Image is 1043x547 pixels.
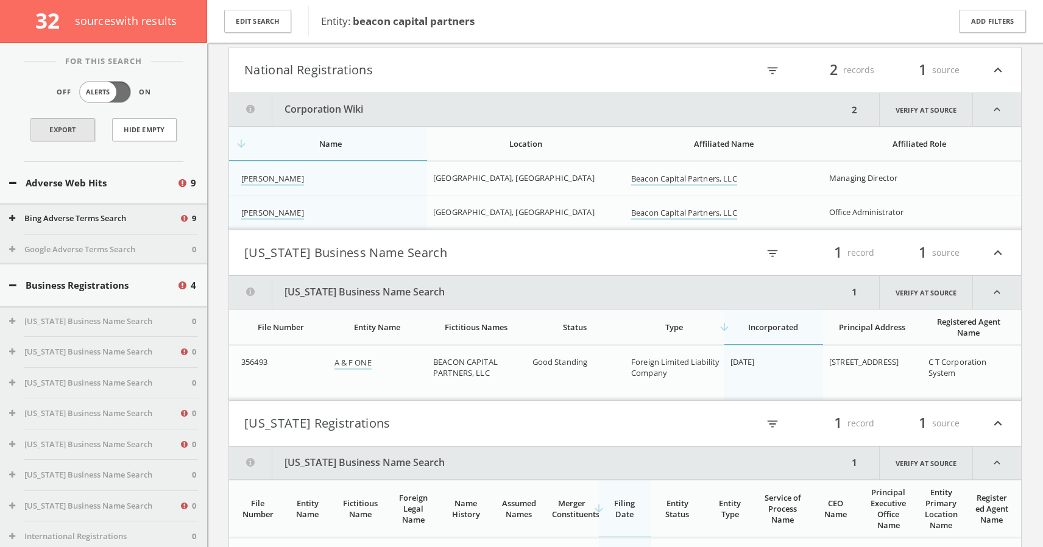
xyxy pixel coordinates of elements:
button: National Registrations [244,60,625,80]
div: record [801,242,874,263]
div: grid [229,345,1021,400]
span: Managing Director [829,172,897,183]
button: [US_STATE] Business Name Search [9,469,192,481]
div: source [886,242,960,263]
span: 356493 [241,356,267,367]
div: source [886,60,960,80]
div: Status [532,322,618,333]
span: On [139,87,151,97]
div: Name History [447,498,486,520]
div: record [801,413,874,434]
div: Service of Process Name [763,492,803,525]
i: arrow_downward [593,503,605,515]
div: CEO Name [816,498,855,520]
b: beacon capital partners [353,14,475,28]
div: Entity Type [710,498,750,520]
span: Off [57,87,71,97]
div: Entity Name [288,498,328,520]
i: expand_less [990,242,1006,263]
i: arrow_downward [235,138,247,150]
span: C T Corporation System [928,356,987,378]
span: For This Search [56,55,151,68]
span: 9 [191,176,196,190]
i: filter_list [766,64,779,77]
span: Good Standing [532,356,588,367]
span: 32 [35,6,70,35]
span: 0 [192,439,196,451]
div: Name [241,138,420,149]
span: Office Administrator [829,206,904,217]
button: [US_STATE] Business Name Search [9,439,179,451]
div: 1 [848,446,861,479]
div: Principal Address [829,322,915,333]
button: [US_STATE] Business Name Search [229,276,848,309]
i: expand_less [973,93,1021,126]
span: 1 [913,412,932,434]
span: 0 [192,469,196,481]
i: expand_less [973,446,1021,479]
div: Assumed Names [499,498,539,520]
div: Type [631,322,717,333]
span: [STREET_ADDRESS] [829,356,899,367]
i: expand_less [990,60,1006,80]
span: 0 [192,346,196,358]
div: Entity Status [657,498,697,520]
span: 2 [824,59,843,80]
div: Registered Agent Name [928,316,1009,338]
div: Registered Agent Name [974,492,1009,525]
span: [DATE] [730,356,755,367]
button: Adverse Web Hits [9,176,177,190]
div: Entity Name [334,322,420,333]
div: Filing Date [605,498,645,520]
button: Google Adverse Terms Search [9,244,192,256]
div: File Number [241,322,321,333]
span: 9 [192,213,196,225]
span: 1 [913,59,932,80]
div: Affiliated Name [631,138,816,149]
button: [US_STATE] Business Name Search [9,316,192,328]
span: Entity: [321,14,475,28]
a: Beacon Capital Partners, LLC [631,207,737,220]
i: expand_less [973,276,1021,309]
div: grid [229,161,1021,230]
button: Business Registrations [9,278,177,292]
button: International Registrations [9,531,192,543]
button: [US_STATE] Business Name Search [9,346,179,358]
button: [US_STATE] Business Name Search [244,242,625,263]
a: Verify at source [879,93,973,126]
a: [PERSON_NAME] [241,207,304,220]
div: 2 [848,93,861,126]
button: Bing Adverse Terms Search [9,213,179,225]
button: [US_STATE] Business Name Search [9,500,179,512]
div: Affiliated Role [829,138,1009,149]
a: A & F ONE [334,357,372,370]
span: 1 [913,242,932,263]
div: Merger Constituents [552,498,592,520]
i: expand_less [990,413,1006,434]
div: records [801,60,874,80]
div: Fictitious Name [341,498,380,520]
span: BEACON CAPITAL PARTNERS, LLC [433,356,498,378]
span: 0 [192,377,196,389]
button: [US_STATE] Business Name Search [9,408,179,420]
i: filter_list [766,247,779,260]
span: [GEOGRAPHIC_DATA], [GEOGRAPHIC_DATA] [433,206,595,217]
button: [US_STATE] Registrations [244,413,625,434]
span: 0 [192,316,196,328]
button: Hide Empty [112,118,177,141]
button: [US_STATE] Business Name Search [229,446,848,479]
span: 4 [191,278,196,292]
a: [PERSON_NAME] [241,173,304,186]
div: Entity Primary Location Name [922,487,961,531]
a: Export [30,118,95,141]
span: 0 [192,531,196,543]
button: Edit Search [224,10,291,34]
button: Corporation Wiki [229,93,848,126]
span: 0 [192,244,196,256]
span: 0 [192,500,196,512]
a: Beacon Capital Partners, LLC [631,173,737,186]
div: Location [433,138,618,149]
div: source [886,413,960,434]
div: 1 [848,276,861,309]
span: 1 [829,242,847,263]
